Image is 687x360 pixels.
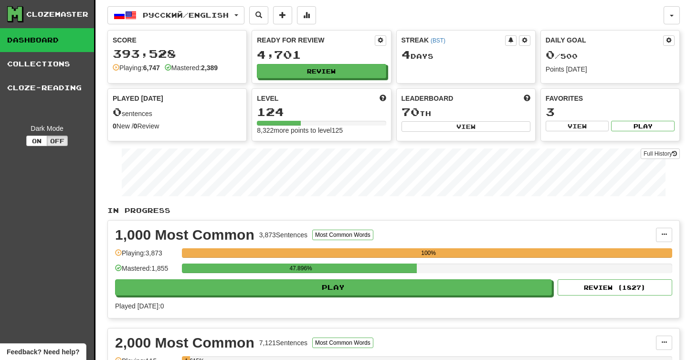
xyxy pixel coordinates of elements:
button: Русский/English [107,6,244,24]
span: 0 [546,48,555,61]
button: Add sentence to collection [273,6,292,24]
div: 1,000 Most Common [115,228,254,242]
div: Ready for Review [257,35,374,45]
div: Dark Mode [7,124,87,133]
span: Leaderboard [402,94,454,103]
span: Русский / English [143,11,229,19]
span: 0 [113,105,122,118]
strong: 2,389 [201,64,218,72]
div: 393,528 [113,48,242,60]
button: Off [47,136,68,146]
button: Review (1827) [558,279,672,296]
button: More stats [297,6,316,24]
div: Daily Goal [546,35,663,46]
div: 3 [546,106,675,118]
span: Level [257,94,278,103]
p: In Progress [107,206,680,215]
div: 2,000 Most Common [115,336,254,350]
div: Streak [402,35,505,45]
span: 4 [402,48,411,61]
strong: 0 [113,122,116,130]
div: Favorites [546,94,675,103]
a: (BST) [431,37,445,44]
div: Mastered: 1,855 [115,264,177,279]
div: Playing: 3,873 [115,248,177,264]
span: Score more points to level up [380,94,386,103]
button: View [402,121,530,132]
button: Most Common Words [312,338,373,348]
button: Play [611,121,675,131]
strong: 0 [134,122,137,130]
div: Playing: [113,63,160,73]
button: Play [115,279,552,296]
div: 8,322 more points to level 125 [257,126,386,135]
span: This week in points, UTC [524,94,530,103]
button: View [546,121,609,131]
div: th [402,106,530,118]
div: Mastered: [165,63,218,73]
span: / 500 [546,52,578,60]
span: Played [DATE]: 0 [115,302,164,310]
div: sentences [113,106,242,118]
div: 47.896% [185,264,417,273]
div: 4,701 [257,49,386,61]
button: On [26,136,47,146]
div: 7,121 Sentences [259,338,307,348]
div: 3,873 Sentences [259,230,307,240]
button: Search sentences [249,6,268,24]
button: Most Common Words [312,230,373,240]
div: 124 [257,106,386,118]
div: Day s [402,49,530,61]
strong: 6,747 [143,64,160,72]
div: New / Review [113,121,242,131]
div: Clozemaster [26,10,88,19]
div: Score [113,35,242,45]
span: Open feedback widget [7,347,79,357]
button: Review [257,64,386,78]
div: 100% [185,248,672,258]
span: Played [DATE] [113,94,163,103]
a: Full History [641,148,680,159]
span: 70 [402,105,420,118]
div: Points [DATE] [546,64,675,74]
